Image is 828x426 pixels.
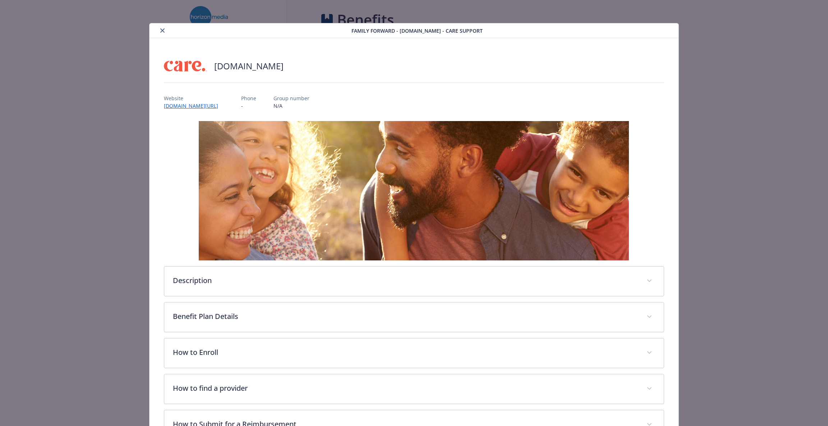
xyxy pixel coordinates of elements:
[164,302,664,332] div: Benefit Plan Details
[164,102,224,109] a: [DOMAIN_NAME][URL]
[173,383,638,394] p: How to find a provider
[173,347,638,358] p: How to Enroll
[214,60,284,72] h2: [DOMAIN_NAME]
[241,102,256,110] p: -
[273,94,309,102] p: Group number
[164,267,664,296] div: Description
[164,338,664,368] div: How to Enroll
[173,275,638,286] p: Description
[199,121,629,260] img: banner
[241,94,256,102] p: Phone
[164,94,224,102] p: Website
[164,374,664,404] div: How to find a provider
[158,26,167,35] button: close
[273,102,309,110] p: N/A
[351,27,483,34] span: Family Forward - [DOMAIN_NAME] - Care Support
[164,55,207,77] img: Care.com
[173,311,638,322] p: Benefit Plan Details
